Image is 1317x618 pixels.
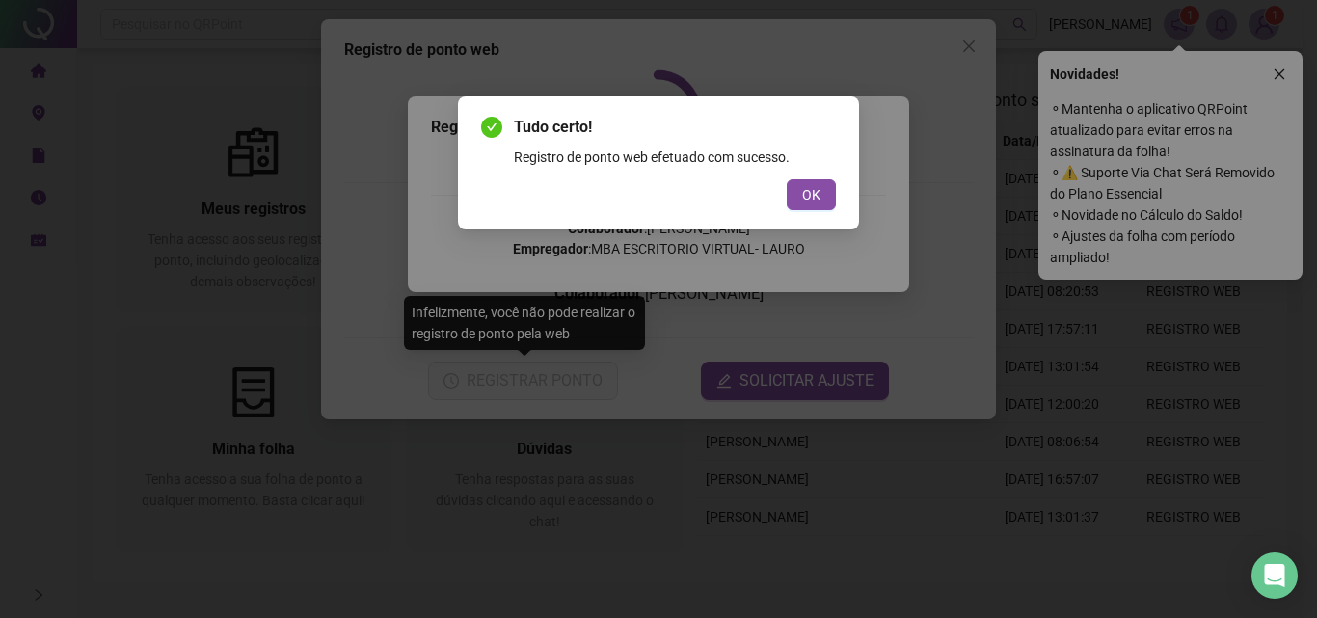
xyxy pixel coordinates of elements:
div: Registro de ponto web efetuado com sucesso. [514,147,836,168]
button: OK [787,179,836,210]
span: check-circle [481,117,502,138]
span: OK [802,184,820,205]
span: Tudo certo! [514,116,836,139]
div: Open Intercom Messenger [1251,552,1298,599]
